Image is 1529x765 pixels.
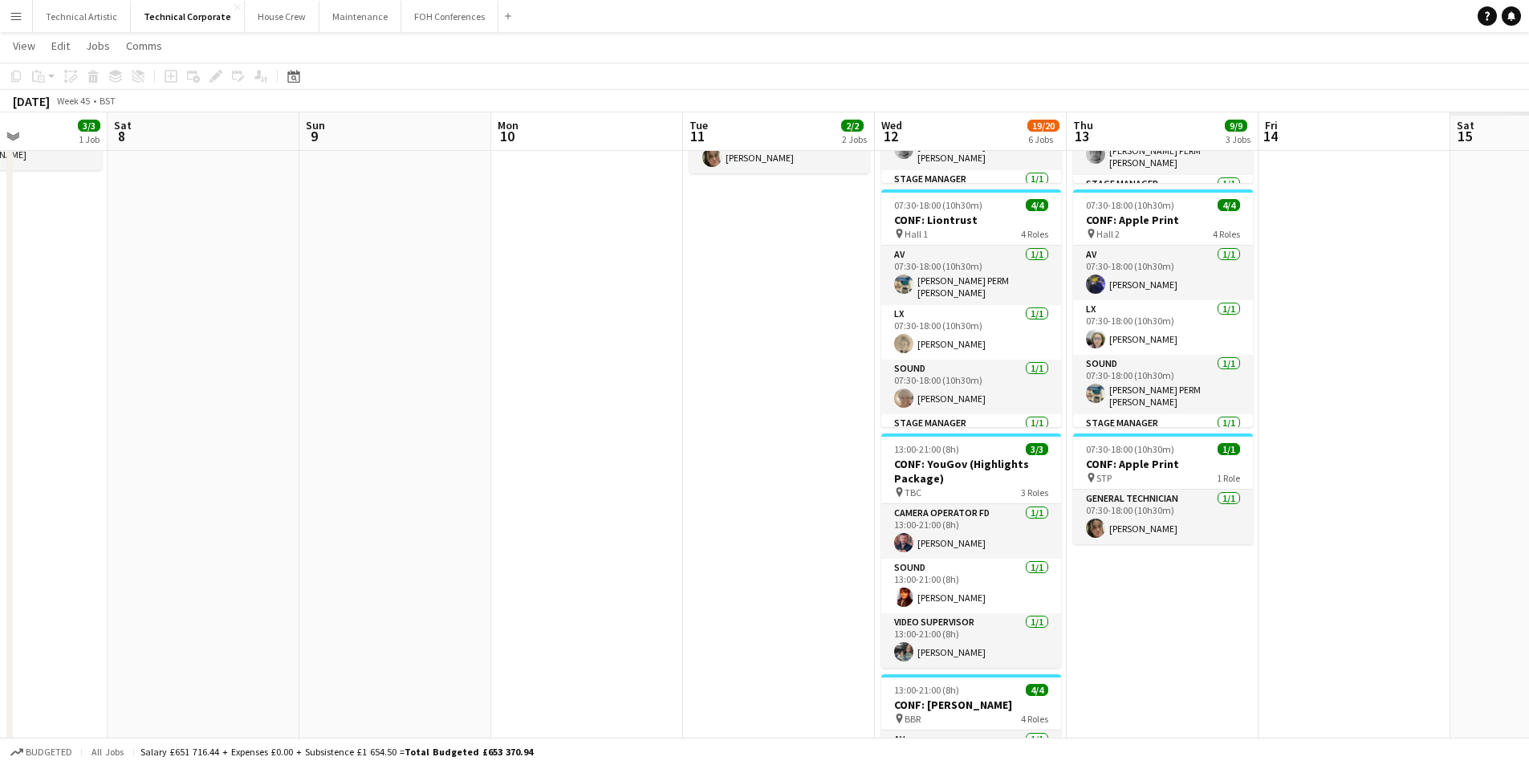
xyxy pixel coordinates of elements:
[8,743,75,761] button: Budgeted
[245,1,319,32] button: House Crew
[405,746,533,758] span: Total Budgeted £653 370.94
[100,95,116,107] div: BST
[86,39,110,53] span: Jobs
[53,95,93,107] span: Week 45
[126,39,162,53] span: Comms
[13,93,50,109] div: [DATE]
[6,35,42,56] a: View
[45,35,76,56] a: Edit
[13,39,35,53] span: View
[120,35,169,56] a: Comms
[88,746,127,758] span: All jobs
[26,747,72,758] span: Budgeted
[131,1,245,32] button: Technical Corporate
[79,35,116,56] a: Jobs
[319,1,401,32] button: Maintenance
[33,1,131,32] button: Technical Artistic
[51,39,70,53] span: Edit
[140,746,533,758] div: Salary £651 716.44 + Expenses £0.00 + Subsistence £1 654.50 =
[401,1,498,32] button: FOH Conferences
